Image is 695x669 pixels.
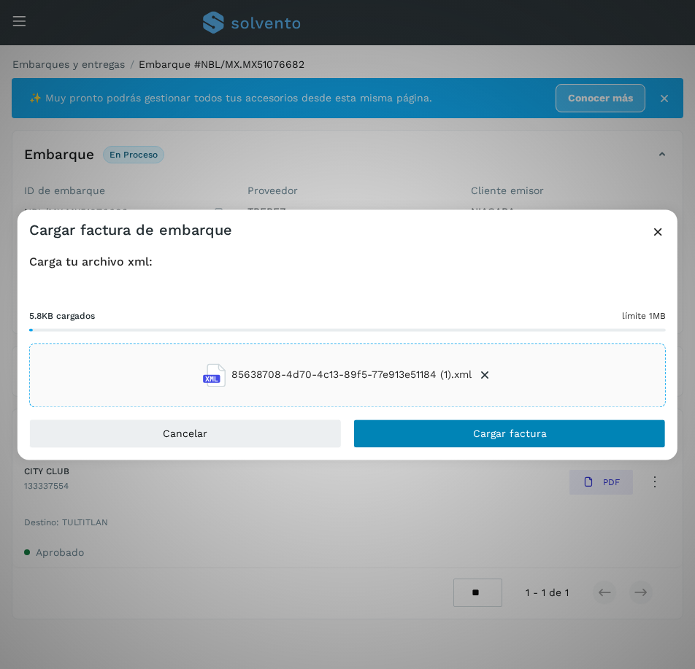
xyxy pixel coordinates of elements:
span: 5.8KB cargados [29,309,95,322]
span: Cancelar [163,428,207,438]
span: 85638708-4d70-4c13-89f5-77e913e51184 (1).xml [231,368,472,383]
button: Cargar factura [353,419,666,448]
span: límite 1MB [622,309,666,322]
button: Cancelar [29,419,342,448]
h4: Carga tu archivo xml: [29,255,666,268]
span: Cargar factura [473,428,547,438]
h3: Cargar factura de embarque [29,221,232,239]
